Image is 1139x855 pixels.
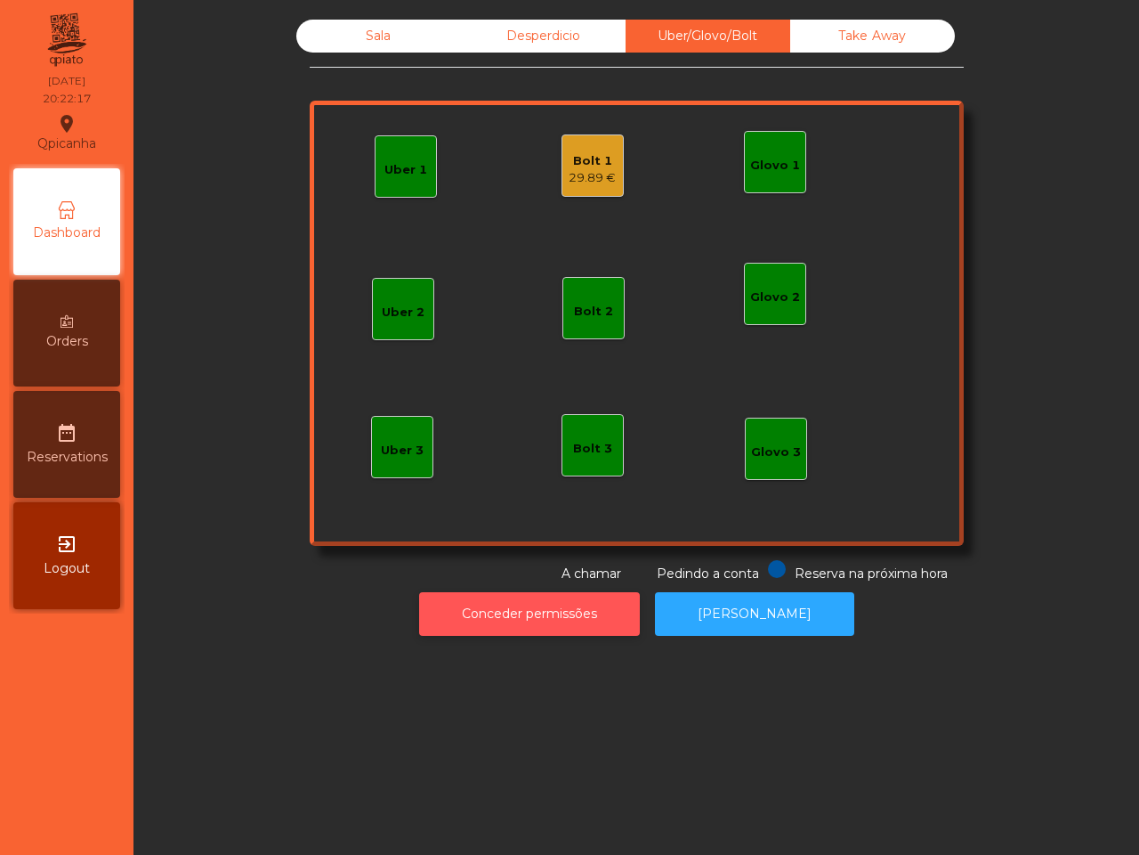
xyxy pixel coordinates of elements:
div: Bolt 3 [573,440,612,458]
button: Conceder permissões [419,592,640,636]
div: 20:22:17 [43,91,91,107]
div: Desperdicio [461,20,626,53]
i: exit_to_app [56,533,77,555]
i: date_range [56,422,77,444]
span: A chamar [561,566,621,582]
div: [DATE] [48,73,85,89]
div: Bolt 2 [574,303,613,321]
div: Uber 2 [382,304,424,322]
span: Reservations [27,448,108,467]
div: Bolt 1 [569,152,616,170]
img: qpiato [44,9,88,71]
span: Dashboard [33,224,101,242]
div: 29.89 € [569,169,616,187]
div: Glovo 1 [750,157,800,175]
span: Reserva na próxima hora [795,566,948,582]
div: Take Away [790,20,955,53]
div: Sala [296,20,461,53]
div: Glovo 2 [750,289,800,306]
div: Uber/Glovo/Bolt [626,20,790,53]
div: Uber 1 [384,161,427,179]
span: Pedindo a conta [657,566,759,582]
div: Glovo 3 [751,444,801,461]
i: location_on [56,113,77,134]
button: [PERSON_NAME] [655,592,854,636]
div: Uber 3 [381,442,424,460]
div: Qpicanha [37,110,96,155]
span: Orders [46,332,88,351]
span: Logout [44,559,90,578]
